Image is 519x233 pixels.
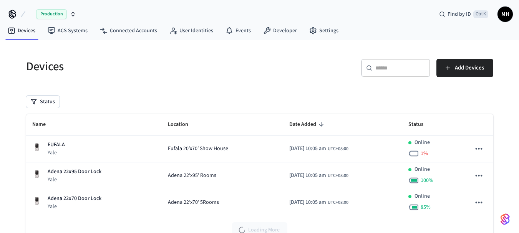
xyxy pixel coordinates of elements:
[163,24,219,38] a: User Identities
[289,145,348,153] div: Asia/Kuala_Lumpur
[32,119,56,131] span: Name
[473,10,488,18] span: Ctrl K
[415,192,430,200] p: Online
[26,96,60,108] button: Status
[41,24,94,38] a: ACS Systems
[32,170,41,179] img: Yale Assure Touchscreen Wifi Smart Lock, Satin Nickel, Front
[421,177,433,184] span: 100 %
[408,119,433,131] span: Status
[501,213,510,225] img: SeamLogoGradient.69752ec5.svg
[48,176,101,183] p: Yale
[36,9,67,19] span: Production
[433,7,494,21] div: Find by IDCtrl K
[289,198,348,207] div: Asia/Kuala_Lumpur
[257,24,303,38] a: Developer
[168,172,216,180] span: Adena 22’x95’ Rooms
[455,63,484,73] span: Add Devices
[2,24,41,38] a: Devices
[26,114,493,216] table: sticky table
[328,172,348,179] span: UTC+08:00
[497,7,513,22] button: MH
[48,203,101,210] p: Yale
[328,145,348,152] span: UTC+08:00
[32,143,41,152] img: Yale Assure Touchscreen Wifi Smart Lock, Satin Nickel, Front
[436,59,493,77] button: Add Devices
[94,24,163,38] a: Connected Accounts
[168,145,228,153] span: Eufala 20’x70’ Show House
[289,172,326,180] span: [DATE] 10:05 am
[415,165,430,174] p: Online
[303,24,345,38] a: Settings
[48,141,65,149] p: EUFALA
[498,7,512,21] span: MH
[26,59,255,74] h5: Devices
[421,203,431,211] span: 85 %
[415,139,430,147] p: Online
[48,149,65,157] p: Yale
[289,172,348,180] div: Asia/Kuala_Lumpur
[32,197,41,206] img: Yale Assure Touchscreen Wifi Smart Lock, Satin Nickel, Front
[48,195,101,203] p: Adena 22x70 Door Lock
[168,198,219,207] span: Adena 22’x70’ 5Rooms
[168,119,198,131] span: Location
[289,145,326,153] span: [DATE] 10:05 am
[48,168,101,176] p: Adena 22x95 Door Lock
[421,150,428,157] span: 1 %
[328,199,348,206] span: UTC+08:00
[289,198,326,207] span: [DATE] 10:05 am
[448,10,471,18] span: Find by ID
[219,24,257,38] a: Events
[289,119,326,131] span: Date Added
